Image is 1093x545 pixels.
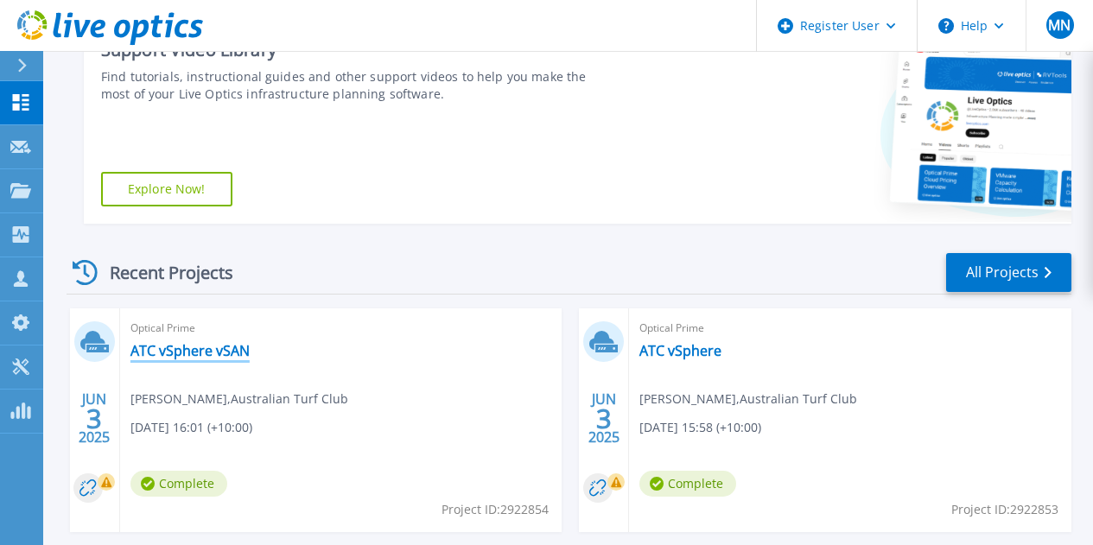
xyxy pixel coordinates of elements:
span: Complete [639,471,736,497]
span: Complete [130,471,227,497]
span: MN [1048,18,1071,32]
span: 3 [86,411,102,426]
div: JUN 2025 [588,387,620,450]
span: Optical Prime [639,319,1061,338]
div: Find tutorials, instructional guides and other support videos to help you make the most of your L... [101,68,614,103]
span: 3 [596,411,612,426]
a: Explore Now! [101,172,232,206]
div: JUN 2025 [78,387,111,450]
span: [PERSON_NAME] , Australian Turf Club [639,390,857,409]
span: Project ID: 2922854 [442,500,549,519]
div: Recent Projects [67,251,257,294]
span: [DATE] 15:58 (+10:00) [639,418,761,437]
span: Optical Prime [130,319,552,338]
span: Project ID: 2922853 [951,500,1058,519]
a: ATC vSphere [639,342,721,359]
a: All Projects [946,253,1071,292]
a: ATC vSphere vSAN [130,342,250,359]
span: [PERSON_NAME] , Australian Turf Club [130,390,348,409]
span: [DATE] 16:01 (+10:00) [130,418,252,437]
